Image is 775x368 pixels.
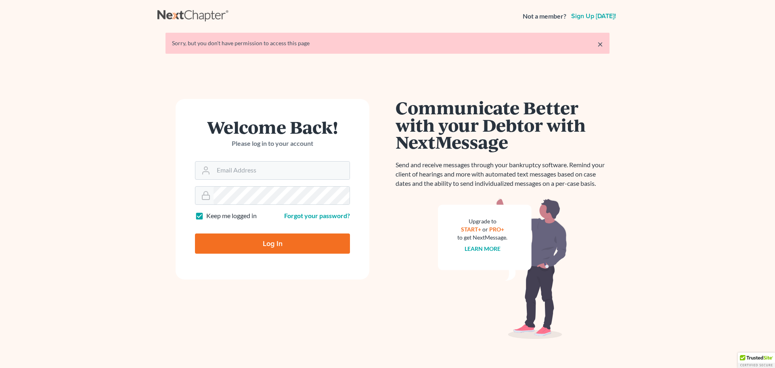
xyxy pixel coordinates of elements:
strong: Not a member? [523,12,566,21]
p: Please log in to your account [195,139,350,148]
div: Sorry, but you don't have permission to access this page [172,39,603,47]
p: Send and receive messages through your bankruptcy software. Remind your client of hearings and mo... [396,160,610,188]
a: Forgot your password? [284,212,350,219]
a: START+ [461,226,481,233]
div: TrustedSite Certified [738,353,775,368]
label: Keep me logged in [206,211,257,221]
div: Upgrade to [457,217,507,225]
input: Log In [195,233,350,254]
span: or [482,226,488,233]
h1: Welcome Back! [195,118,350,136]
a: PRO+ [489,226,504,233]
a: Sign up [DATE]! [570,13,618,19]
a: Learn more [465,245,501,252]
div: to get NextMessage. [457,233,507,242]
h1: Communicate Better with your Debtor with NextMessage [396,99,610,151]
input: Email Address [214,162,350,179]
a: × [597,39,603,49]
img: nextmessage_bg-59042aed3d76b12b5cd301f8e5b87938c9018125f34e5fa2b7a6b67550977c72.svg [438,198,567,339]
